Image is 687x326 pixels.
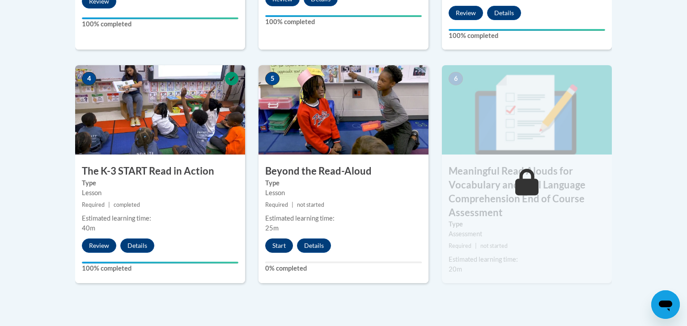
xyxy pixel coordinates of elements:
[82,263,238,273] label: 100% completed
[82,224,95,232] span: 40m
[265,72,280,85] span: 5
[75,164,245,178] h3: The K-3 START Read in Action
[265,224,279,232] span: 25m
[82,238,116,253] button: Review
[82,72,96,85] span: 4
[259,164,428,178] h3: Beyond the Read-Aloud
[82,188,238,198] div: Lesson
[82,178,238,188] label: Type
[265,263,422,273] label: 0% completed
[265,178,422,188] label: Type
[82,19,238,29] label: 100% completed
[449,255,605,264] div: Estimated learning time:
[82,213,238,223] div: Estimated learning time:
[449,6,483,20] button: Review
[475,242,477,249] span: |
[292,201,293,208] span: |
[265,238,293,253] button: Start
[82,201,105,208] span: Required
[449,219,605,229] label: Type
[442,164,612,219] h3: Meaningful Read Alouds for Vocabulary and Oral Language Comprehension End of Course Assessment
[297,201,324,208] span: not started
[449,265,462,273] span: 20m
[480,242,508,249] span: not started
[651,290,680,319] iframe: Button to launch messaging window
[265,17,422,27] label: 100% completed
[449,31,605,41] label: 100% completed
[449,29,605,31] div: Your progress
[442,65,612,155] img: Course Image
[259,65,428,155] img: Course Image
[75,65,245,155] img: Course Image
[265,188,422,198] div: Lesson
[449,229,605,239] div: Assessment
[114,201,140,208] span: completed
[82,17,238,19] div: Your progress
[265,201,288,208] span: Required
[82,262,238,263] div: Your progress
[487,6,521,20] button: Details
[449,242,471,249] span: Required
[265,15,422,17] div: Your progress
[449,72,463,85] span: 6
[108,201,110,208] span: |
[297,238,331,253] button: Details
[120,238,154,253] button: Details
[265,213,422,223] div: Estimated learning time:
